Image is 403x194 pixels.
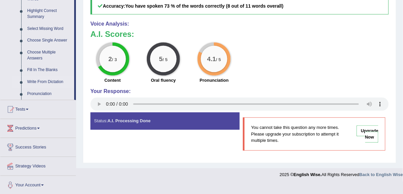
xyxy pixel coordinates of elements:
p: You cannot take this question any more times. Please upgrade your subscription to attempt it mult... [251,124,347,143]
big: 5 [159,55,163,62]
label: Content [104,77,121,83]
a: Your Account [0,176,76,192]
a: Upgrade Now [357,125,378,143]
a: Predictions [0,119,76,136]
h4: Voice Analysis: [90,21,389,27]
small: / 3 [112,57,117,62]
a: Highlight Correct Summary [24,5,74,23]
a: Select Missing Word [24,23,74,35]
a: Fill In The Blanks [24,64,74,76]
strong: A.I. Processing Done [107,118,150,123]
a: Back to English Wise [360,172,403,177]
small: / 5 [163,57,168,62]
small: / 5 [216,57,221,62]
big: 2 [108,55,112,62]
div: 2025 © All Rights Reserved [280,168,403,178]
h4: Your Response: [90,88,389,94]
b: A.I. Scores: [90,30,134,39]
a: Choose Single Answer [24,35,74,47]
div: Status: [90,112,240,129]
big: 4.1 [207,55,216,62]
a: Success Stories [0,138,76,154]
label: Oral fluency [151,77,176,83]
a: Pronunciation [24,88,74,100]
a: Strategy Videos [0,157,76,173]
a: Tests [0,100,76,117]
strong: English Wise. [294,172,321,177]
label: Pronunciation [200,77,229,83]
a: Choose Multiple Answers [24,47,74,64]
b: You have spoken 73 % of the words correctly (8 out of 11 words overall) [125,3,283,9]
a: Write From Dictation [24,76,74,88]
